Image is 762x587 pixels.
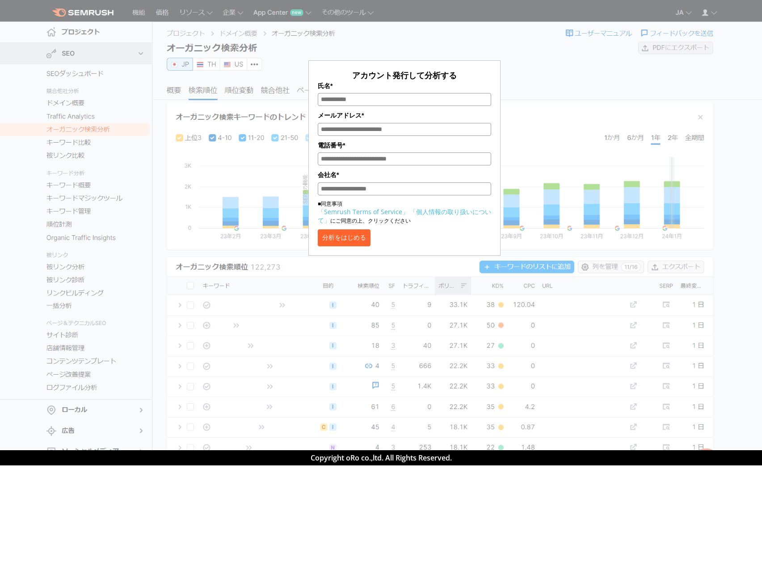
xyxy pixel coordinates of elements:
a: 「個人情報の取り扱いについて」 [318,207,491,224]
span: Copyright oRo co.,ltd. All Rights Reserved. [311,453,452,463]
span: アカウント発行して分析する [352,70,457,80]
label: 電話番号* [318,140,491,150]
p: ■同意事項 にご同意の上、クリックください [318,200,491,225]
label: メールアドレス* [318,110,491,120]
a: 「Semrush Terms of Service」 [318,207,408,216]
button: 分析をはじめる [318,229,370,246]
